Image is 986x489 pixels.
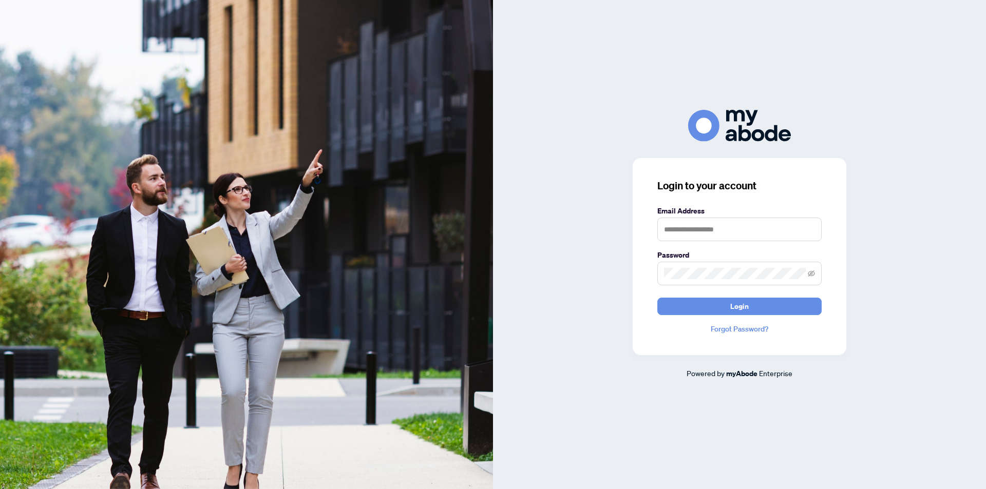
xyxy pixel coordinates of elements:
label: Password [657,249,822,261]
span: Enterprise [759,368,792,378]
button: Login [657,298,822,315]
span: eye-invisible [808,270,815,277]
img: ma-logo [688,110,791,141]
label: Email Address [657,205,822,217]
a: myAbode [726,368,757,379]
h3: Login to your account [657,179,822,193]
span: Powered by [687,368,725,378]
a: Forgot Password? [657,323,822,335]
span: Login [730,298,749,315]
